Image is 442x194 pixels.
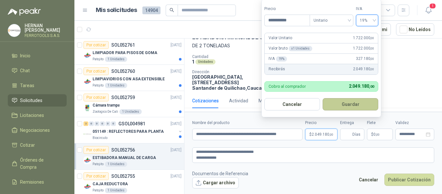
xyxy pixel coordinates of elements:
[100,121,105,126] div: 0
[142,6,160,14] span: 14904
[353,66,374,72] span: 2.049.180
[96,6,137,15] h1: Mis solicitudes
[370,57,374,61] span: ,00
[373,132,380,136] span: 0
[314,16,349,25] span: Unitario
[111,148,135,152] p: SOL052756
[192,59,194,64] p: 1
[8,109,67,121] a: Licitaciones
[74,91,184,117] a: Por cotizarSOL052759[DATE] Company LogoCámara trampaZoologico De Cali1 Unidades
[105,188,127,193] div: 1 Unidades
[25,23,67,32] p: HERNAN [PERSON_NAME]
[105,121,110,126] div: 0
[229,97,248,104] div: Actividad
[20,52,30,59] span: Inicio
[305,129,337,140] p: $2.049.180,00
[20,112,44,119] span: Licitaciones
[111,43,135,47] p: SOL052761
[355,174,382,186] button: Cancelar
[83,121,88,126] div: 2
[20,82,34,89] span: Tareas
[370,47,374,50] span: ,00
[171,121,182,127] p: [DATE]
[171,95,182,101] p: [DATE]
[356,6,378,12] label: IVA
[312,132,333,136] span: 2.049.180
[171,68,182,74] p: [DATE]
[111,174,135,178] p: SOL052755
[93,83,104,88] p: Patojito
[93,76,165,82] p: LIMPIAVIDRIOS CON ASA EXTENSIBLE
[269,35,292,41] p: Valor Unitario
[83,156,91,164] img: Company Logo
[8,139,67,151] a: Cotizar
[429,3,436,9] span: 1
[323,98,378,110] button: Guardar
[353,35,374,41] span: 1.722.000
[93,162,104,167] p: Patojito
[93,109,118,114] p: Zoologico De Cali
[370,67,374,71] span: ,00
[83,94,109,101] div: Por cotizar
[269,66,285,72] p: Recibirás
[93,181,128,187] p: CAJA REDUCTORA
[192,177,239,189] button: Cargar archivo
[119,109,142,114] div: 1 Unidades
[111,69,135,74] p: SOL052760
[94,121,99,126] div: 0
[305,120,337,126] label: Precio
[259,97,278,104] div: Mensajes
[171,173,182,179] p: [DATE]
[192,97,219,104] div: Cotizaciones
[74,39,184,65] a: Por cotizarSOL052761[DATE] Company LogoLIMPIADOR PARA PISOS DE GOMAPatojito1 Unidades
[360,16,374,25] span: 19%
[289,46,312,51] div: x 1 Unidades
[395,120,434,126] label: Validez
[356,56,374,62] span: 327.180
[83,78,91,86] img: Company Logo
[83,146,109,154] div: Por cotizar
[118,121,145,126] p: GSOL004981
[264,6,310,12] label: Precio
[20,97,42,104] span: Solicitudes
[367,129,393,140] p: $ 0,00
[105,57,127,62] div: 1 Unidades
[25,34,67,38] p: FERROTOOLS S.A.S.
[93,129,164,135] p: 051149 : REFLECTORES PARA PLANTA
[93,50,157,56] p: LIMPIADOR PARA PISOS DE GOMA
[83,183,91,190] img: Company Logo
[269,56,287,62] p: IVA
[423,5,434,16] button: 1
[384,174,434,186] button: Publicar Cotización
[105,162,127,167] div: 1 Unidades
[352,129,360,140] span: Días
[93,188,104,193] p: Patojito
[8,154,67,173] a: Órdenes de Compra
[83,51,91,59] img: Company Logo
[93,102,119,108] p: Cámara trampa
[20,156,61,171] span: Órdenes de Compra
[83,67,109,75] div: Por cotizar
[89,121,94,126] div: 0
[111,121,116,126] div: 0
[192,70,263,74] p: Dirección
[93,135,107,141] p: Biocirculo
[367,120,393,126] label: Flete
[376,133,380,136] span: ,00
[20,67,30,74] span: Chat
[192,74,263,91] p: [GEOGRAPHIC_DATA], [STREET_ADDRESS] Santander de Quilichao , Cauca
[111,95,135,100] p: SOL052759
[83,41,109,49] div: Por cotizar
[192,120,303,126] label: Nombre del producto
[74,65,184,91] a: Por cotizarSOL052760[DATE] Company LogoLIMPIAVIDRIOS CON ASA EXTENSIBLEPatojito1 Unidades
[20,178,44,186] span: Remisiones
[20,127,50,134] span: Negociaciones
[8,64,67,77] a: Chat
[349,84,374,89] span: 2.049.180
[370,36,374,40] span: ,00
[170,8,174,12] span: search
[269,84,306,88] p: Cobro al comprador
[8,79,67,92] a: Tareas
[93,155,156,161] p: ESTIBADORA MANUAL DE CARGA
[8,24,20,37] img: Company Logo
